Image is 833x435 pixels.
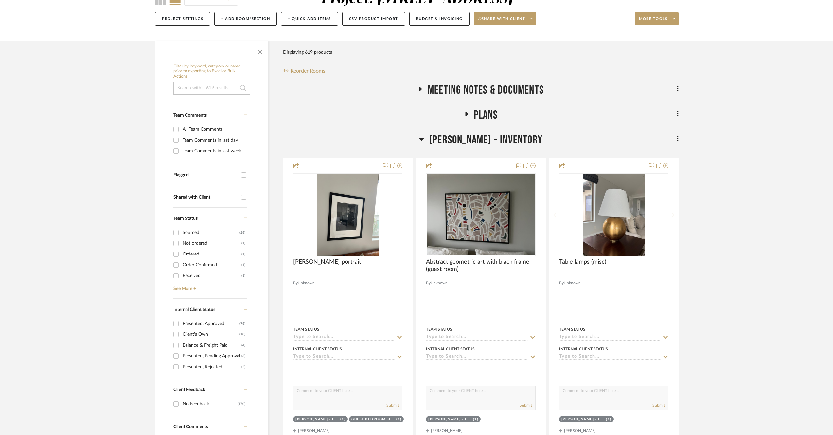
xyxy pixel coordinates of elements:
button: Submit [652,402,665,408]
div: Received [183,271,241,281]
div: Client's Own [183,329,239,340]
div: (76) [239,318,245,329]
button: More tools [635,12,679,25]
div: Ordered [183,249,241,259]
h6: Filter by keyword, category or name prior to exporting to Excel or Bulk Actions [173,64,250,79]
input: Type to Search… [293,354,395,360]
div: (1) [241,260,245,270]
div: (1) [241,238,245,249]
span: By [293,280,298,286]
div: Team Comments in last day [183,135,245,145]
div: (26) [239,227,245,238]
div: (2) [241,362,245,372]
div: (3) [241,351,245,361]
button: Project Settings [155,12,210,26]
input: Type to Search… [426,334,527,341]
button: Reorder Rooms [283,67,325,75]
div: Team Comments in last week [183,146,245,156]
div: 0 [426,174,535,256]
div: (1) [241,249,245,259]
span: By [426,280,431,286]
div: Team Status [559,326,585,332]
span: Plans [474,108,498,122]
div: [PERSON_NAME] - Inventory [561,417,605,422]
button: Submit [520,402,532,408]
span: More tools [639,16,667,26]
span: Client Feedback [173,388,205,392]
div: Flagged [173,172,238,178]
div: Team Status [426,326,452,332]
div: Presented, Approved [183,318,239,329]
span: Meeting notes & Documents [428,83,544,97]
span: Table lamps (misc) [559,258,606,266]
div: No Feedback [183,399,238,409]
div: (1) [396,417,402,422]
span: Reorder Rooms [291,67,325,75]
button: CSV Product Import [342,12,405,26]
div: Sourced [183,227,239,238]
div: Displaying 619 products [283,46,332,59]
div: Internal Client Status [426,346,475,352]
div: Internal Client Status [293,346,342,352]
img: Churchill portrait [317,174,379,256]
button: + Quick Add Items [281,12,338,26]
div: [PERSON_NAME] - Inventory [295,417,339,422]
div: Not ordered [183,238,241,249]
span: Abstract geometric art with black frame (guest room) [426,258,535,273]
button: Submit [386,402,399,408]
input: Type to Search… [426,354,527,360]
button: Share with client [474,12,537,25]
span: Unknown [564,280,581,286]
span: Client Comments [173,425,208,429]
div: [PERSON_NAME] - Inventory [428,417,471,422]
div: (10) [239,329,245,340]
a: See More + [172,281,247,292]
div: Order Confirmed [183,260,241,270]
button: + Add Room/Section [214,12,277,26]
div: (1) [473,417,479,422]
span: Team Comments [173,113,207,118]
div: Internal Client Status [559,346,608,352]
div: Guest Bedroom Suite 3 ([PERSON_NAME]) [351,417,395,422]
button: Close [254,44,267,57]
div: All Team Comments [183,124,245,135]
span: Unknown [298,280,315,286]
div: (170) [238,399,245,409]
img: Abstract geometric art with black frame (guest room) [427,174,535,255]
input: Search within 619 results [173,82,250,95]
span: [PERSON_NAME] portrait [293,258,361,266]
span: [PERSON_NAME] - Inventory [429,133,542,147]
span: Unknown [431,280,448,286]
div: (1) [340,417,346,422]
div: Presented, Pending Approval [183,351,241,361]
div: Balance & Freight Paid [183,340,241,350]
button: Budget & Invoicing [409,12,470,26]
div: (1) [606,417,611,422]
input: Type to Search… [293,334,395,341]
div: Presented, Rejected [183,362,241,372]
span: By [559,280,564,286]
div: Shared with Client [173,195,238,200]
div: (4) [241,340,245,350]
span: Team Status [173,216,198,221]
img: Table lamps (misc) [583,174,645,256]
span: Internal Client Status [173,307,215,312]
span: Share with client [478,16,525,26]
input: Type to Search… [559,334,661,341]
div: Team Status [293,326,319,332]
div: (1) [241,271,245,281]
input: Type to Search… [559,354,661,360]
